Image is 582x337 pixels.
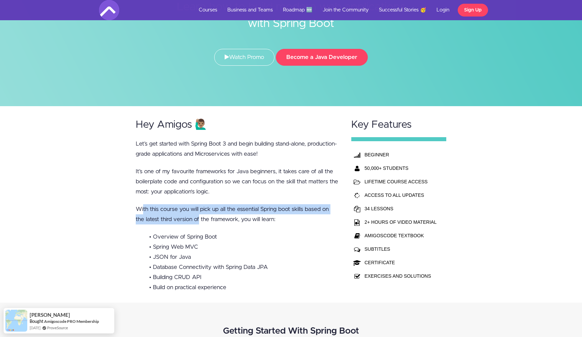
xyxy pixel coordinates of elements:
th: BEGINNER [363,148,438,161]
p: With this course you will pick up all the essential Spring boot skills based on the latest third ... [136,204,338,224]
td: 34 LESSONS [363,202,438,215]
td: EXERCISES AND SOLUTIONS [363,269,438,283]
li: • Overview of Spring Boot [149,232,338,242]
h2: Key Features [351,119,446,130]
p: Let’s get started with Spring Boot 3 and begin building stand-alone, production-grade application... [136,139,338,159]
li: • Database Connectivity with Spring Data JPA [149,262,338,272]
td: LIFETIME COURSE ACCESS [363,175,438,188]
th: 50,000+ STUDENTS [363,161,438,175]
li: • Building CRUD API [149,272,338,282]
td: CERTIFICATE [363,256,438,269]
td: ACCESS TO ALL UPDATES [363,188,438,202]
li: • JSON for Java [149,252,338,262]
button: Become a Java Developer [276,49,368,66]
a: Amigoscode PRO Membership [44,318,99,324]
h2: Hey Amigos 🙋🏽‍♂️ [136,119,338,130]
span: [DATE] [30,325,40,331]
span: Bought [30,318,43,324]
img: provesource social proof notification image [5,310,27,332]
a: Watch Promo [214,49,274,66]
td: AMIGOSCODE TEXTBOOK [363,229,438,242]
a: Sign Up [458,4,488,17]
h2: Getting Started With Spring Boot [99,326,483,336]
li: • Build on practical experience [149,282,338,293]
td: SUBTITLES [363,242,438,256]
td: 2+ HOURS OF VIDEO MATERIAL [363,215,438,229]
span: [PERSON_NAME] [30,312,70,318]
p: It’s one of my favourite frameworks for Java beginners, it takes care of all the boilerplate code... [136,166,338,197]
li: • Spring Web MVC [149,242,338,252]
a: ProveSource [47,325,68,331]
